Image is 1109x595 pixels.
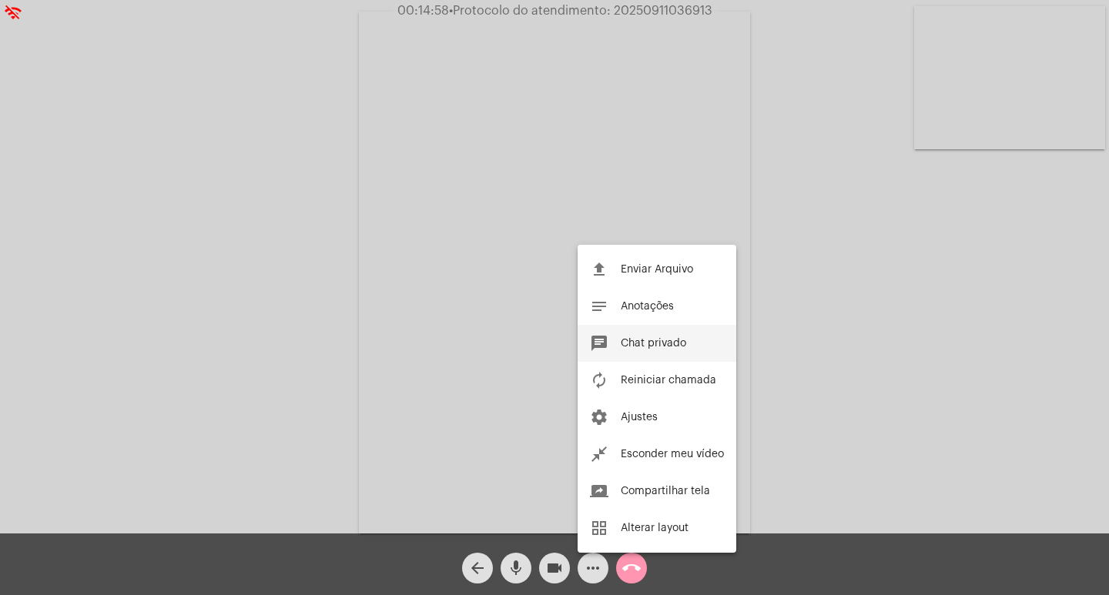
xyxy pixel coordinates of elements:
[621,449,724,460] span: Esconder meu vídeo
[590,408,608,426] mat-icon: settings
[590,445,608,463] mat-icon: close_fullscreen
[621,375,716,386] span: Reiniciar chamada
[621,301,674,312] span: Anotações
[590,519,608,537] mat-icon: grid_view
[621,412,658,423] span: Ajustes
[621,264,693,275] span: Enviar Arquivo
[621,486,710,496] span: Compartilhar tela
[590,334,608,353] mat-icon: chat
[621,523,689,533] span: Alterar layout
[590,297,608,316] mat-icon: notes
[590,371,608,389] mat-icon: autorenew
[590,482,608,500] mat-icon: screen_share
[621,338,686,349] span: Chat privado
[590,260,608,279] mat-icon: file_upload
